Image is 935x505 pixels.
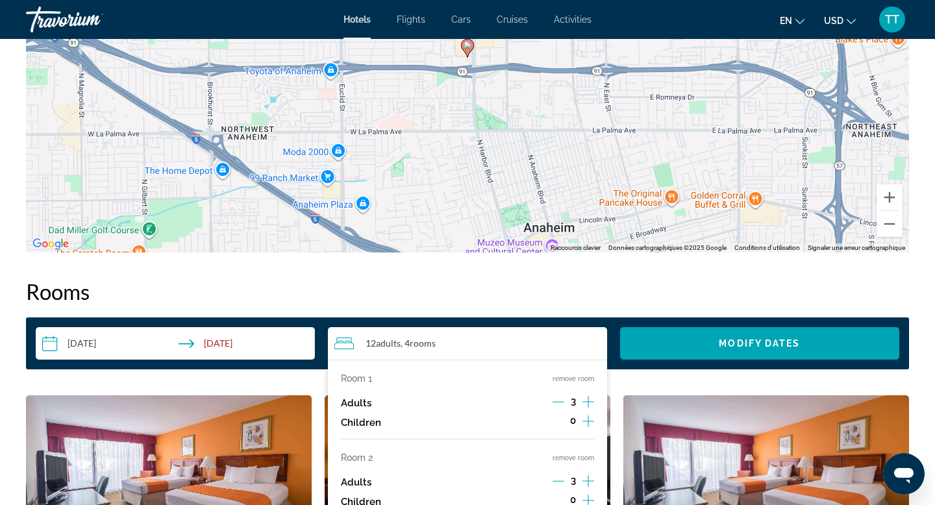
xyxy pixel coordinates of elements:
[780,11,804,30] button: Change language
[26,278,909,304] h2: Rooms
[780,16,792,26] span: en
[29,236,72,252] a: Ouvrir cette zone dans Google Maps (dans une nouvelle fenêtre)
[341,477,371,488] p: Adults
[582,413,594,432] button: Increment children
[451,14,471,25] a: Cars
[553,375,594,383] button: remove room
[620,327,899,360] button: Modify Dates
[366,338,401,349] span: 12
[582,473,594,492] button: Increment adults
[877,184,903,210] button: Zoom avant
[571,475,576,486] span: 3
[571,396,576,406] span: 3
[551,243,601,252] button: Raccourcis clavier
[608,244,727,251] span: Données cartographiques ©2025 Google
[397,14,425,25] a: Flights
[401,338,436,349] span: , 4
[36,327,315,360] button: Select check in and out date
[885,13,899,26] span: TT
[808,244,905,251] a: Signaler une erreur cartographique
[582,393,594,413] button: Increment adults
[553,474,564,490] button: Decrement adults
[734,244,800,251] a: Conditions d'utilisation (s'ouvre dans un nouvel onglet)
[553,395,564,411] button: Decrement adults
[554,14,592,25] a: Activities
[36,327,899,360] div: Search widget
[410,338,436,349] span: rooms
[570,415,576,426] span: 0
[26,3,156,36] a: Travorium
[883,453,925,495] iframe: Bouton de lancement de la fenêtre de messagerie
[570,495,576,505] span: 0
[877,211,903,237] button: Zoom arrière
[824,16,843,26] span: USD
[719,338,800,349] span: Modify Dates
[824,11,856,30] button: Change currency
[552,415,564,430] button: Decrement children
[328,327,607,360] button: Travelers: 12 adults, 0 children
[341,452,373,463] p: Room 2
[343,14,371,25] a: Hotels
[376,338,401,349] span: Adults
[497,14,528,25] a: Cruises
[553,454,594,462] button: remove room
[875,6,909,33] button: User Menu
[341,417,381,428] p: Children
[341,398,371,409] p: Adults
[29,236,72,252] img: Google
[341,373,372,384] p: Room 1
